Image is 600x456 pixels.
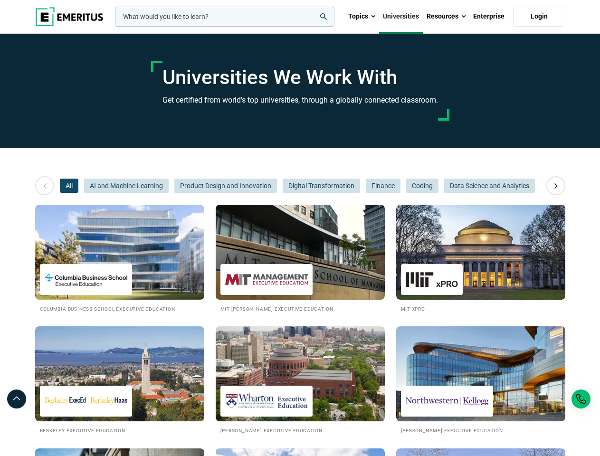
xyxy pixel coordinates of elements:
h1: Universities We Work With [162,66,438,89]
a: Universities We Work With Wharton Executive Education [PERSON_NAME] Executive Education [216,326,385,434]
img: Wharton Executive Education [225,390,308,412]
button: Digital Transformation [283,179,360,193]
a: Login [513,7,565,27]
img: Universities We Work With [396,326,565,421]
h3: Get certified from world’s top universities, through a globally connected classroom. [162,94,438,106]
img: Universities We Work With [35,326,204,421]
img: Universities We Work With [216,205,385,300]
button: Coding [406,179,438,193]
img: Kellogg Executive Education [406,390,488,412]
button: Data Science and Analytics [444,179,535,193]
h2: [PERSON_NAME] Executive Education [401,426,561,434]
img: Columbia Business School Executive Education [45,269,127,290]
img: MIT xPRO [406,269,458,290]
a: Universities We Work With Kellogg Executive Education [PERSON_NAME] Executive Education [396,326,565,434]
h2: Berkeley Executive Education [40,426,200,434]
img: Berkeley Executive Education [45,390,127,412]
img: MIT Sloan Executive Education [225,269,308,290]
a: Universities We Work With MIT xPRO MIT xPRO [396,205,565,313]
input: woocommerce-product-search-field-0 [115,7,334,27]
h2: MIT xPRO [401,304,561,313]
h2: Columbia Business School Executive Education [40,304,200,313]
h2: [PERSON_NAME] Executive Education [220,426,380,434]
a: Universities We Work With MIT Sloan Executive Education MIT [PERSON_NAME] Executive Education [216,205,385,313]
img: Universities We Work With [35,205,204,300]
img: Universities We Work With [396,205,565,300]
button: Product Design and Innovation [174,179,277,193]
button: AI and Machine Learning [84,179,169,193]
a: Universities We Work With Berkeley Executive Education Berkeley Executive Education [35,326,204,434]
h2: MIT [PERSON_NAME] Executive Education [220,304,380,313]
button: All [60,179,78,193]
img: Universities We Work With [216,326,385,421]
a: Universities We Work With Columbia Business School Executive Education Columbia Business School E... [35,205,204,313]
button: Finance [366,179,400,193]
